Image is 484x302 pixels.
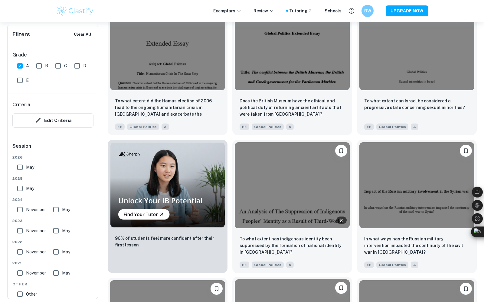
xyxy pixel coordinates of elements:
span: Global Politics [376,262,408,268]
h6: Filters [12,30,30,39]
button: Bookmark [335,282,347,294]
span: 2024 [12,197,93,202]
span: May [26,185,34,192]
a: Schools [325,8,342,14]
button: Help and Feedback [346,6,357,16]
span: May [26,164,34,171]
span: Global Politics [252,124,284,130]
img: Clastify logo [56,5,94,17]
a: BookmarkTo what extent did the Hamas election of 2006 lead to the ongoing humanitarian crisis in ... [108,2,227,135]
span: EE [364,262,374,268]
p: Exemplars [213,8,241,14]
span: Other [12,281,93,287]
span: 2023 [12,218,93,223]
span: November [26,206,46,213]
span: EE [364,124,374,130]
span: May [62,270,70,276]
span: Global Politics [252,262,284,268]
a: BookmarkTo what extent can Israel be considered a progressive state concerning sexual minorities?... [357,2,477,135]
p: 96% of students feel more confident after their first lesson [115,235,220,248]
p: To what extent can Israel be considered a progressive state concerning sexual minorities? [364,98,469,111]
span: November [26,249,46,255]
span: A [411,262,418,268]
button: Bookmark [460,145,472,157]
span: 2025 [12,176,93,181]
span: EE [240,124,249,130]
img: Global Politics EE example thumbnail: To what extent did the Hamas election of [110,4,225,90]
h6: Grade [12,51,93,59]
p: Does the British Museum have the ethical and political duty of returning ancient artifacts that w... [240,98,345,117]
span: 2026 [12,155,93,160]
p: In what ways has the Russian military intervention impacted the continuity of the civil war in Sy... [364,236,469,255]
p: To what extent did the Hamas election of 2006 lead to the ongoing humanitarian crisis in Gaza and... [115,98,220,118]
a: BookmarkIn what ways has the Russian military intervention impacted the continuity of the civil w... [357,140,477,273]
span: A [26,63,29,69]
span: May [62,227,70,234]
h6: BW [364,8,371,14]
a: Bookmark Does the British Museum have the ethical and political duty of returning ancient artifac... [232,2,352,135]
button: Bookmark [211,283,223,295]
img: Thumbnail [110,142,225,228]
span: November [26,227,46,234]
span: B [45,63,48,69]
span: 2021 [12,260,93,266]
span: May [62,249,70,255]
span: D [83,63,86,69]
p: To what extent has indigenous identity been suppressed by the formation of national identity in A... [240,236,345,255]
button: Edit Criteria [12,113,93,128]
span: EE [115,124,125,130]
span: A [411,124,418,130]
span: 2022 [12,239,93,245]
button: UPGRADE NOW [386,5,428,16]
p: Review [253,8,274,14]
span: A [286,124,294,130]
span: C [64,63,67,69]
img: Global Politics EE example thumbnail: Does the British Museum have the ethica [235,4,350,90]
span: May [62,206,70,213]
span: Global Politics [127,124,159,130]
button: Bookmark [460,283,472,295]
a: Tutoring [289,8,312,14]
button: Clear All [72,30,93,39]
h6: Session [12,143,93,155]
button: Bookmark [335,145,347,157]
a: Thumbnail96% of students feel more confident after their first lesson [108,140,227,273]
img: Global Politics EE example thumbnail: To what extent can Israel be considered [359,4,474,90]
span: E [26,77,29,84]
img: Global Politics EE example thumbnail: In what ways has the Russian military in [359,142,474,228]
h6: Criteria [12,101,30,108]
span: Global Politics [376,124,408,130]
span: A [286,262,294,268]
span: Other [26,291,37,297]
button: BW [361,5,374,17]
span: EE [240,262,249,268]
span: November [26,270,46,276]
span: A [162,124,169,130]
img: Global Politics EE example thumbnail: To what extent has indigenous identity b [235,142,350,228]
a: BookmarkTo what extent has indigenous identity been suppressed by the formation of national ident... [232,140,352,273]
